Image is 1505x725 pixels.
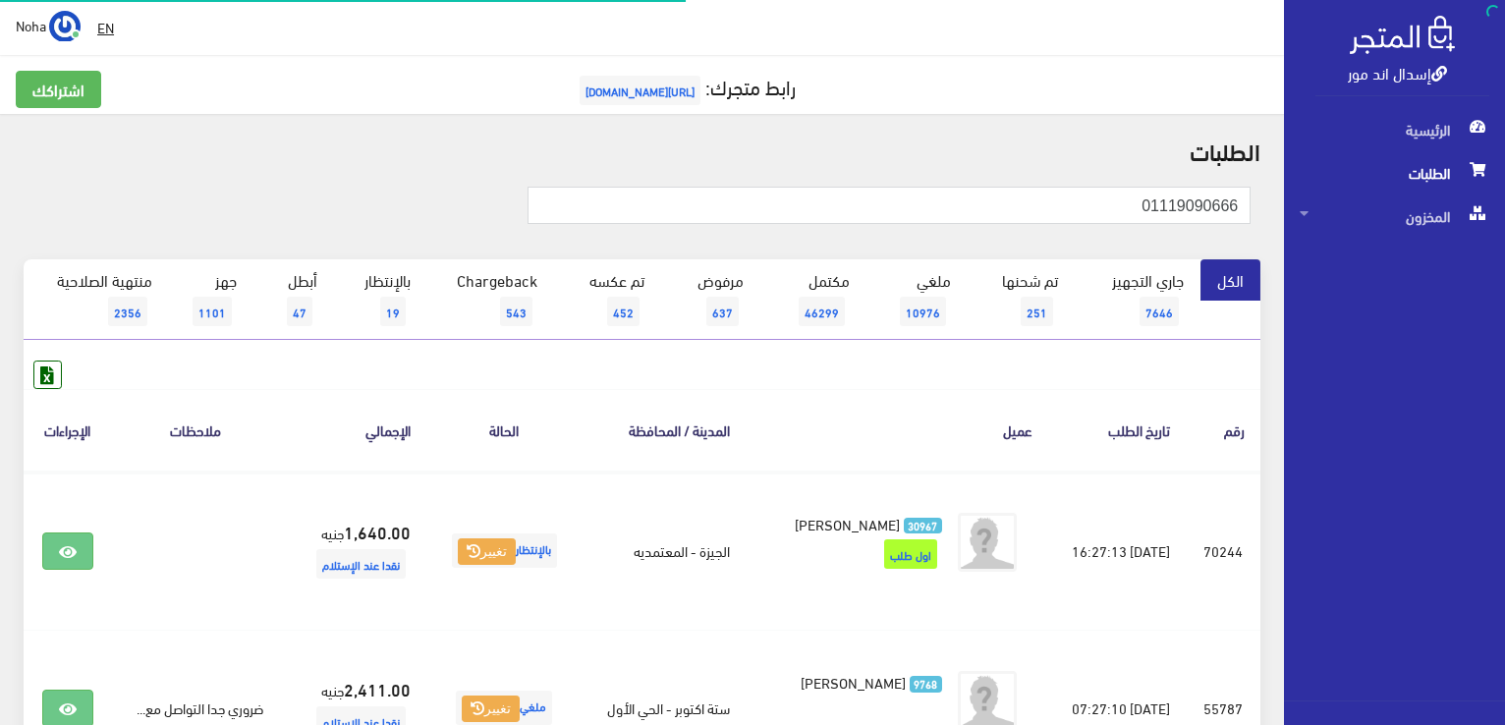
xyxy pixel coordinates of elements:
th: رقم [1186,389,1260,471]
button: تغيير [458,538,516,566]
th: الإجراءات [24,389,111,471]
a: اشتراكك [16,71,101,108]
th: عميل [746,389,1048,471]
input: بحث ( رقم الطلب, رقم الهاتف, الإسم, البريد اﻹلكتروني )... [528,187,1251,224]
a: الطلبات [1284,151,1505,195]
th: الحالة [426,389,582,471]
a: جاري التجهيز7646 [1075,259,1200,340]
a: الكل [1200,259,1260,301]
a: مرفوض637 [661,259,760,340]
img: ... [49,11,81,42]
td: الجيزة - المعتمديه [582,472,746,631]
img: . [1350,16,1455,54]
a: Chargeback543 [427,259,555,340]
a: رابط متجرك:[URL][DOMAIN_NAME] [575,68,796,104]
span: 9768 [910,676,942,693]
a: بالإنتظار19 [334,259,427,340]
th: ملاحظات [111,389,279,471]
strong: 1,640.00 [344,519,411,544]
span: 543 [500,297,532,326]
td: 70244 [1186,472,1260,631]
th: اﻹجمالي [279,389,426,471]
a: جهز1101 [169,259,253,340]
h2: الطلبات [24,138,1260,163]
span: 47 [287,297,312,326]
span: Noha [16,13,46,37]
button: تغيير [462,696,520,723]
a: 9768 [PERSON_NAME] [777,671,942,693]
span: ملغي [456,691,552,725]
a: تم شحنها251 [968,259,1075,340]
a: 30967 [PERSON_NAME] [777,513,942,534]
a: ... Noha [16,10,81,41]
span: 251 [1021,297,1053,326]
a: الرئيسية [1284,108,1505,151]
span: [PERSON_NAME] [795,510,900,537]
a: المخزون [1284,195,1505,238]
span: 10976 [900,297,946,326]
span: 7646 [1140,297,1179,326]
span: المخزون [1300,195,1489,238]
a: ملغي10976 [866,259,968,340]
img: avatar.png [958,513,1017,572]
a: منتهية الصلاحية2356 [24,259,169,340]
span: 452 [607,297,640,326]
span: نقدا عند الإستلام [316,549,406,579]
u: EN [97,15,114,39]
a: إسدال اند مور [1348,58,1447,86]
span: [PERSON_NAME] [801,668,906,696]
a: أبطل47 [253,259,334,340]
span: 1101 [193,297,232,326]
span: الطلبات [1300,151,1489,195]
span: 30967 [904,518,942,534]
span: بالإنتظار [452,533,557,568]
span: اول طلب [884,539,937,569]
td: [DATE] 16:27:13 [1048,472,1186,631]
a: EN [89,10,122,45]
td: جنيه [279,472,426,631]
a: تم عكسه452 [554,259,660,340]
span: 19 [380,297,406,326]
span: [URL][DOMAIN_NAME] [580,76,700,105]
span: الرئيسية [1300,108,1489,151]
strong: 2,411.00 [344,676,411,701]
span: 2356 [108,297,147,326]
span: 46299 [799,297,845,326]
a: مكتمل46299 [760,259,866,340]
th: تاريخ الطلب [1048,389,1186,471]
th: المدينة / المحافظة [582,389,746,471]
span: 637 [706,297,739,326]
